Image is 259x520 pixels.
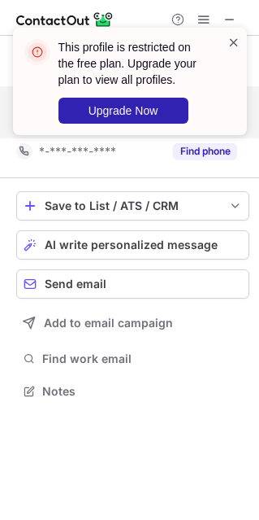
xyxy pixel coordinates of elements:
[42,352,243,366] span: Find work email
[16,191,249,221] button: save-profile-one-click
[16,347,249,370] button: Find work email
[88,104,158,117] span: Upgrade Now
[45,277,106,291] span: Send email
[58,98,188,124] button: Upgrade Now
[42,384,243,399] span: Notes
[16,308,249,338] button: Add to email campaign
[58,39,208,88] header: This profile is restricted on the free plan. Upgrade your plan to view all profiles.
[45,238,218,251] span: AI write personalized message
[16,380,249,403] button: Notes
[16,230,249,260] button: AI write personalized message
[16,10,114,29] img: ContactOut v5.3.10
[45,199,221,212] div: Save to List / ATS / CRM
[44,317,173,330] span: Add to email campaign
[16,269,249,299] button: Send email
[24,39,50,65] img: error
